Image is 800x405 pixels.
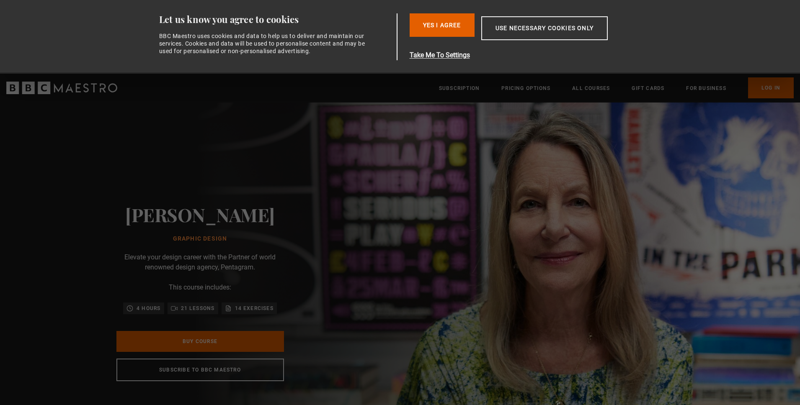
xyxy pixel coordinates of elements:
[410,13,475,37] button: Yes I Agree
[137,304,160,313] p: 4 hours
[169,282,231,292] p: This course includes:
[125,236,275,242] h1: Graphic Design
[572,84,610,92] a: All Courses
[632,84,664,92] a: Gift Cards
[125,204,275,225] h2: [PERSON_NAME]
[181,304,215,313] p: 21 lessons
[686,84,726,92] a: For business
[501,84,550,92] a: Pricing Options
[439,84,480,92] a: Subscription
[748,77,794,98] a: Log In
[116,331,284,352] a: Buy Course
[481,16,608,40] button: Use necessary cookies only
[235,304,274,313] p: 14 exercises
[410,50,648,60] button: Take Me To Settings
[439,77,794,98] nav: Primary
[159,32,370,55] div: BBC Maestro uses cookies and data to help us to deliver and maintain our services. Cookies and da...
[159,13,394,26] div: Let us know you agree to cookies
[116,252,284,272] p: Elevate your design career with the Partner of world renowned design agency, Pentagram.
[6,82,117,94] svg: BBC Maestro
[116,359,284,381] a: Subscribe to BBC Maestro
